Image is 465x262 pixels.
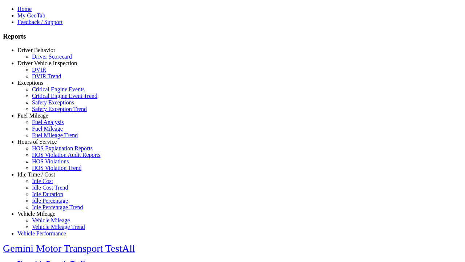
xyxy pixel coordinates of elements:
[32,67,46,73] a: DVIR
[32,132,78,138] a: Fuel Mileage Trend
[3,32,462,40] h3: Reports
[32,191,63,197] a: Idle Duration
[3,243,135,254] a: Gemini Motor Transport TestAll
[32,86,85,92] a: Critical Engine Events
[32,73,61,79] a: DVIR Trend
[32,165,82,171] a: HOS Violation Trend
[17,171,55,178] a: Idle Time / Cost
[17,211,55,217] a: Vehicle Mileage
[32,145,93,151] a: HOS Explanation Reports
[32,152,101,158] a: HOS Violation Audit Reports
[17,12,45,19] a: My GeoTab
[32,198,68,204] a: Idle Percentage
[17,112,48,119] a: Fuel Mileage
[32,184,68,191] a: Idle Cost Trend
[32,178,53,184] a: Idle Cost
[32,126,63,132] a: Fuel Mileage
[17,139,57,145] a: Hours of Service
[32,99,74,106] a: Safety Exceptions
[17,60,77,66] a: Driver Vehicle Inspection
[17,230,66,237] a: Vehicle Performance
[32,158,69,164] a: HOS Violations
[32,53,72,60] a: Driver Scorecard
[32,217,70,223] a: Vehicle Mileage
[32,204,83,210] a: Idle Percentage Trend
[32,106,87,112] a: Safety Exception Trend
[17,19,62,25] a: Feedback / Support
[32,93,97,99] a: Critical Engine Event Trend
[17,6,32,12] a: Home
[17,80,43,86] a: Exceptions
[32,119,64,125] a: Fuel Analysis
[17,47,55,53] a: Driver Behavior
[32,224,85,230] a: Vehicle Mileage Trend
